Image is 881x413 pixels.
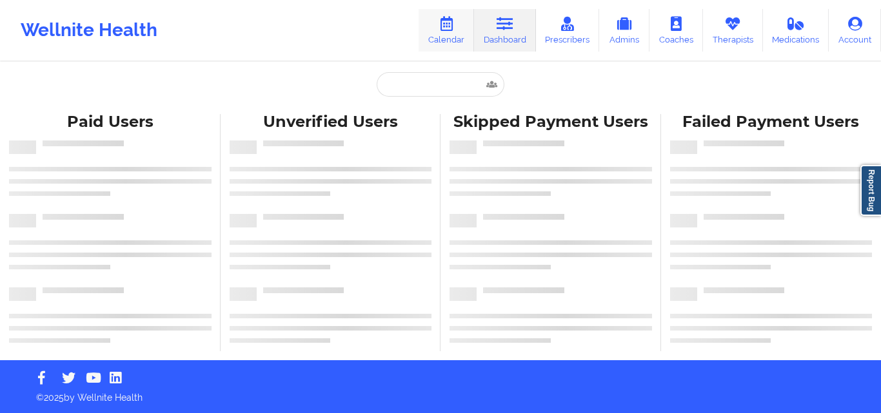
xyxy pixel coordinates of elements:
a: Report Bug [860,165,881,216]
p: © 2025 by Wellnite Health [27,382,854,404]
a: Coaches [649,9,703,52]
div: Failed Payment Users [670,112,873,132]
div: Paid Users [9,112,212,132]
a: Prescribers [536,9,600,52]
a: Account [829,9,881,52]
a: Medications [763,9,829,52]
a: Admins [599,9,649,52]
div: Skipped Payment Users [450,112,652,132]
a: Dashboard [474,9,536,52]
div: Unverified Users [230,112,432,132]
a: Therapists [703,9,763,52]
a: Calendar [419,9,474,52]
